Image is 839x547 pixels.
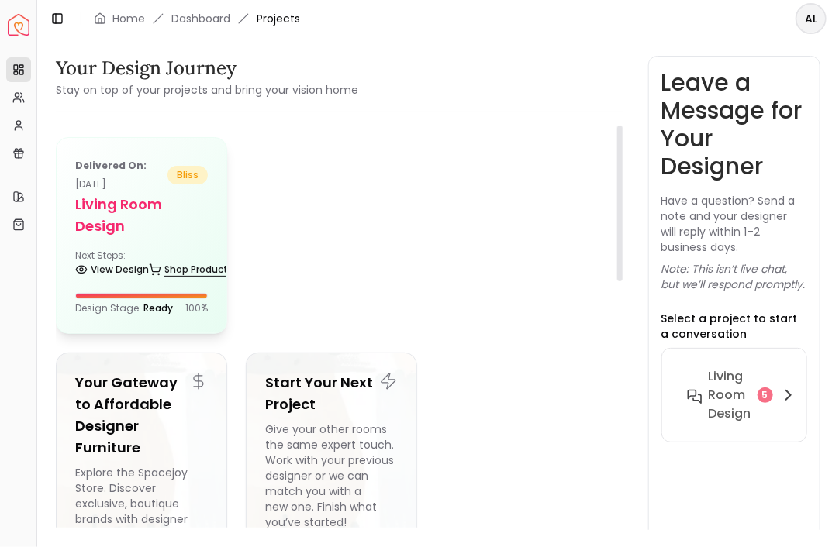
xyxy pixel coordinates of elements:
span: Ready [143,301,173,315]
h5: Start Your Next Project [265,372,398,415]
p: [DATE] [75,157,167,194]
a: Home [112,11,145,26]
p: Have a question? Send a note and your designer will reply within 1–2 business days. [661,193,808,255]
h3: Leave a Message for Your Designer [661,69,808,181]
button: Living Room design5 [675,361,810,429]
a: View Design [75,259,149,280]
div: Next Steps: [75,249,208,280]
a: Shop Products [149,259,233,280]
span: bliss [167,166,208,184]
b: Delivered on: [75,159,147,172]
h5: Living Room design [75,194,208,237]
span: Projects [257,11,300,26]
h5: Your Gateway to Affordable Designer Furniture [75,372,208,459]
a: Dashboard [171,11,230,26]
p: Select a project to start a conversation [661,311,808,342]
p: Note: This isn’t live chat, but we’ll respond promptly. [661,261,808,292]
div: 5 [758,387,773,403]
h6: Living Room design [709,367,751,423]
h3: Your Design Journey [56,56,358,81]
p: 100 % [185,302,208,315]
button: AL [796,3,827,34]
span: AL [797,5,825,33]
img: Spacejoy Logo [8,14,29,36]
a: Spacejoy [8,14,29,36]
small: Stay on top of your projects and bring your vision home [56,82,358,98]
p: Design Stage: [75,302,173,315]
nav: breadcrumb [94,11,300,26]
